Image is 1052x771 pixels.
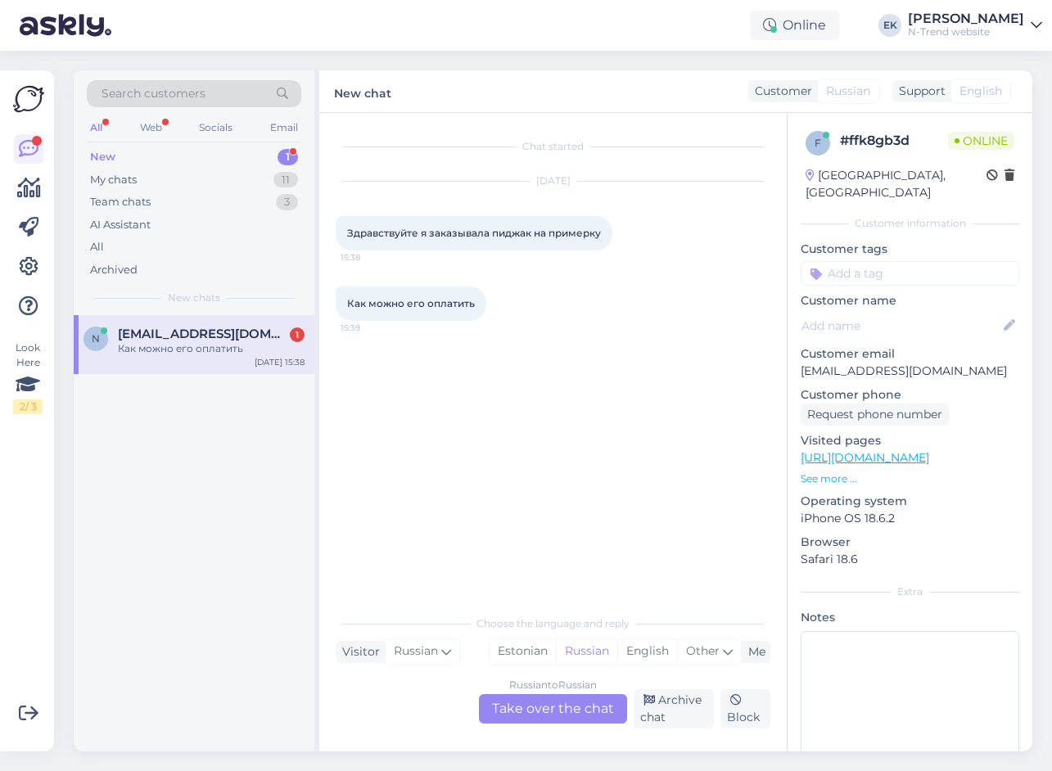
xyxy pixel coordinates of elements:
img: Askly Logo [13,83,44,115]
p: Customer email [801,345,1019,363]
div: Support [892,83,946,100]
div: Take over the chat [479,694,627,724]
div: English [617,639,677,664]
div: All [90,239,104,255]
span: 15:39 [341,322,402,334]
div: # ffk8gb3d [840,131,948,151]
p: Customer tags [801,241,1019,258]
div: [DATE] [336,174,770,188]
div: Me [742,643,765,661]
div: 11 [273,172,298,188]
span: n [92,332,100,345]
span: Russian [826,83,870,100]
div: Extra [801,584,1019,599]
div: Russian to Russian [509,678,597,692]
div: Block [720,689,770,728]
p: [EMAIL_ADDRESS][DOMAIN_NAME] [801,363,1019,380]
span: New chats [168,291,220,305]
div: [PERSON_NAME] [908,12,1024,25]
div: 2 / 3 [13,399,43,414]
span: natalya6310@bk.ru [118,327,288,341]
div: [DATE] 15:38 [255,356,305,368]
div: Online [750,11,839,40]
div: 1 [290,327,305,342]
div: N-Trend website [908,25,1024,38]
div: Estonian [490,639,556,664]
div: Choose the language and reply [336,616,770,631]
div: Archive chat [634,689,714,728]
div: EK [878,14,901,37]
div: Archived [90,262,138,278]
span: Online [948,132,1014,150]
p: Browser [801,534,1019,551]
div: Как можно его оплатить [118,341,305,356]
div: Customer information [801,216,1019,231]
div: 1 [278,149,298,165]
div: Russian [556,639,617,664]
span: Здравствуйте я заказывала пиджак на примерку [347,227,601,239]
a: [PERSON_NAME]N-Trend website [908,12,1042,38]
div: Socials [196,117,236,138]
div: Look Here [13,340,43,414]
span: Other [686,643,720,658]
p: Customer phone [801,386,1019,404]
span: Search customers [102,85,205,102]
div: 3 [276,194,298,210]
p: Notes [801,609,1019,626]
div: Email [267,117,301,138]
div: New [90,149,115,165]
input: Add name [801,317,1000,335]
div: Chat started [336,139,770,154]
div: Team chats [90,194,151,210]
div: AI Assistant [90,217,151,233]
div: Visitor [336,643,380,661]
p: iPhone OS 18.6.2 [801,510,1019,527]
p: See more ... [801,471,1019,486]
span: Как можно его оплатить [347,297,475,309]
p: Safari 18.6 [801,551,1019,568]
div: My chats [90,172,137,188]
a: [URL][DOMAIN_NAME] [801,450,929,465]
div: Customer [748,83,812,100]
div: Web [137,117,165,138]
p: Visited pages [801,432,1019,449]
label: New chat [334,80,391,102]
span: 15:38 [341,251,402,264]
input: Add a tag [801,261,1019,286]
div: [GEOGRAPHIC_DATA], [GEOGRAPHIC_DATA] [806,167,987,201]
div: All [87,117,106,138]
div: Request phone number [801,404,949,426]
span: English [959,83,1002,100]
span: Russian [394,642,438,661]
p: Customer name [801,292,1019,309]
p: Operating system [801,493,1019,510]
span: f [815,137,821,149]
